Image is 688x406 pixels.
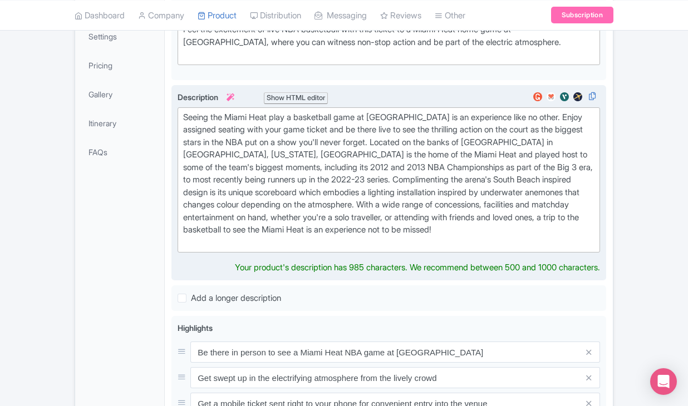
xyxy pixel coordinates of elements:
[77,53,162,78] a: Pricing
[264,92,328,104] div: Show HTML editor
[178,92,236,102] span: Description
[571,91,584,102] img: expedia-review-widget-01-6a8748bc8b83530f19f0577495396935.svg
[77,140,162,165] a: FAQs
[235,261,600,274] div: Your product's description has 985 characters. We recommend between 500 and 1000 characters.
[558,91,571,102] img: viator-review-widget-01-363d65f17b203e82e80c83508294f9cc.svg
[531,91,544,102] img: getyourguide-review-widget-01-c9ff127aecadc9be5c96765474840e58.svg
[650,368,677,395] div: Open Intercom Messenger
[183,23,594,61] div: Feel the excitement of live NBA basketball with this ticket to a Miami Heat home game at [GEOGRAP...
[544,91,558,102] img: musement-review-widget-01-cdcb82dea4530aa52f361e0f447f8f5f.svg
[183,111,594,249] div: Seeing the Miami Heat play a basketball game at [GEOGRAPHIC_DATA] is an experience like no other....
[77,111,162,136] a: Itinerary
[191,293,281,303] span: Add a longer description
[77,82,162,107] a: Gallery
[77,24,162,49] a: Settings
[178,323,213,333] span: Highlights
[551,7,613,23] a: Subscription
